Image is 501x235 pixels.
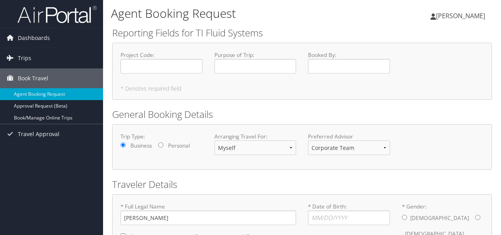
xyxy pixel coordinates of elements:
span: Travel Approval [18,124,59,144]
h2: Traveler Details [112,178,492,191]
label: Trip Type: [120,133,203,140]
span: Book Travel [18,68,48,88]
span: Trips [18,48,31,68]
h1: Agent Booking Request [111,5,366,22]
label: [DEMOGRAPHIC_DATA] [410,210,469,226]
label: * Date of Birth: [308,203,390,225]
label: Arranging Travel For: [214,133,296,140]
input: Booked By: [308,59,390,74]
label: Business [130,142,152,150]
input: * Gender:[DEMOGRAPHIC_DATA][DEMOGRAPHIC_DATA] [475,215,480,220]
a: [PERSON_NAME] [430,4,493,28]
label: * Full Legal Name [120,203,296,225]
input: * Full Legal Name [120,210,296,225]
img: airportal-logo.png [17,5,97,24]
input: * Date of Birth: [308,210,390,225]
input: * Gender:[DEMOGRAPHIC_DATA][DEMOGRAPHIC_DATA] [402,215,407,220]
h2: General Booking Details [112,108,492,121]
h5: * Denotes required field [120,86,484,91]
label: Personal [168,142,190,150]
input: Purpose of Trip: [214,59,296,74]
span: [PERSON_NAME] [436,11,485,20]
label: Purpose of Trip : [214,51,296,74]
label: Preferred Advisor [308,133,390,140]
h2: Reporting Fields for TI Fluid Systems [112,26,492,40]
span: Dashboards [18,28,50,48]
label: Booked By : [308,51,390,74]
input: Project Code: [120,59,203,74]
label: Project Code : [120,51,203,74]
